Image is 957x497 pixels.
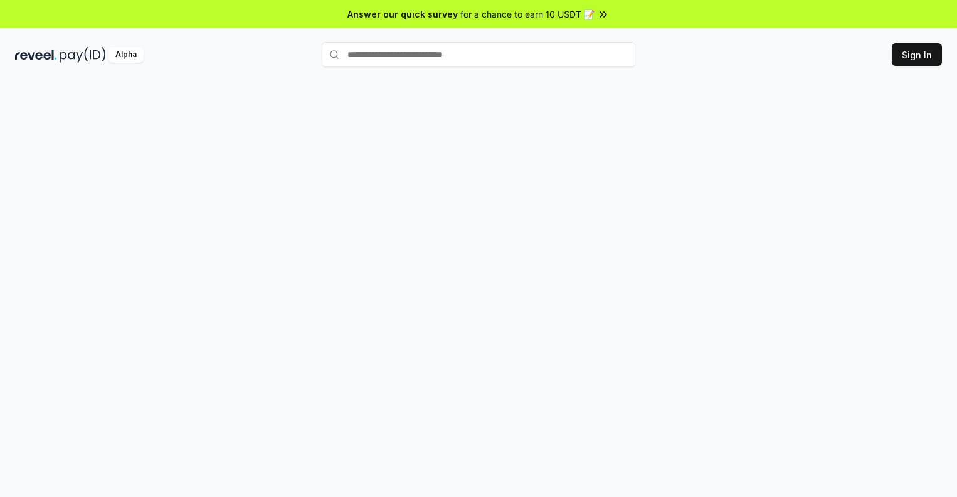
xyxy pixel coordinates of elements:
[460,8,595,21] span: for a chance to earn 10 USDT 📝
[347,8,458,21] span: Answer our quick survey
[108,47,144,63] div: Alpha
[15,47,57,63] img: reveel_dark
[892,43,942,66] button: Sign In
[60,47,106,63] img: pay_id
